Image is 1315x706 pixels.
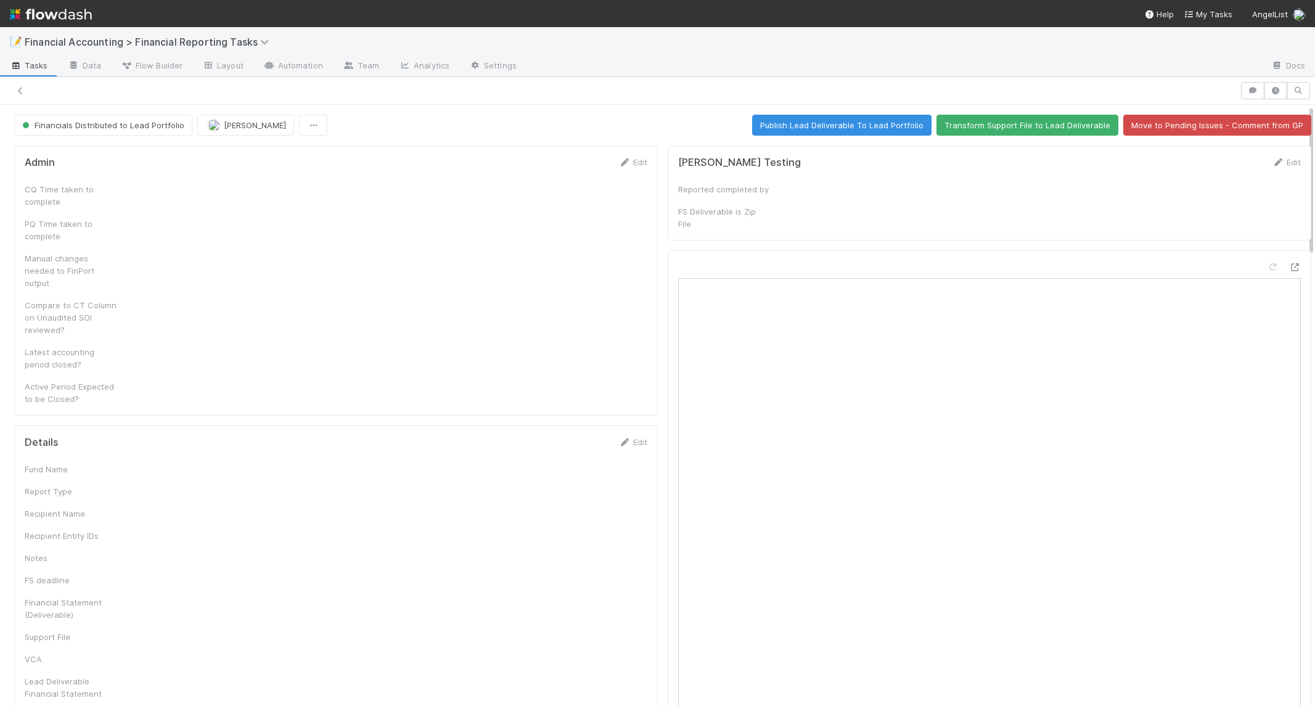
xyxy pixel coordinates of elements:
a: My Tasks [1184,8,1232,20]
a: Analytics [389,57,459,76]
div: Help [1144,8,1174,20]
div: CQ Time taken to complete [25,183,117,208]
h5: Details [25,437,59,449]
a: Docs [1261,57,1315,76]
a: Settings [459,57,526,76]
span: [PERSON_NAME] [224,120,286,130]
span: Flow Builder [121,59,182,72]
div: VCA [25,653,117,665]
span: Financial Accounting > Financial Reporting Tasks [25,36,275,48]
div: FS deadline [25,574,117,586]
a: Edit [618,437,647,447]
div: Recipient Entity IDs [25,530,117,542]
a: Flow Builder [111,57,192,76]
div: Manual changes needed to FinPort output [25,252,117,289]
button: Transform Support File to Lead Deliverable [936,115,1118,136]
span: AngelList [1252,9,1288,19]
img: avatar_8d06466b-a936-4205-8f52-b0cc03e2a179.png [208,119,220,131]
img: avatar_8d06466b-a936-4205-8f52-b0cc03e2a179.png [1293,9,1305,21]
a: Automation [253,57,333,76]
div: PQ Time taken to complete [25,218,117,242]
div: Active Period Expected to be Closed? [25,380,117,405]
div: FS Deliverable is Zip File [678,205,771,230]
div: Support File [25,631,117,643]
div: Latest accounting period closed? [25,346,117,371]
span: 📝 [10,36,22,47]
button: Financials Distributed to Lead Portfolio [14,115,192,136]
div: Fund Name [25,463,117,475]
button: [PERSON_NAME] [197,115,294,136]
span: Financials Distributed to Lead Portfolio [20,120,184,130]
div: Recipient Name [25,507,117,520]
a: Edit [618,157,647,167]
h5: Admin [25,157,55,169]
span: Tasks [10,59,48,72]
h5: [PERSON_NAME] Testing [678,157,801,169]
div: Lead Deliverable Financial Statement [25,675,117,700]
div: Notes [25,552,117,564]
div: Compare to CT Column on Unaudited SOI reviewed? [25,299,117,336]
button: Publish Lead Deliverable To Lead Portfolio [752,115,932,136]
img: logo-inverted-e16ddd16eac7371096b0.svg [10,4,92,25]
div: Reported completed by [678,183,771,195]
span: My Tasks [1184,9,1232,19]
button: Move to Pending Issues - Comment from GP [1123,115,1311,136]
a: Layout [192,57,253,76]
div: Report Type [25,485,117,498]
a: Team [333,57,389,76]
a: Edit [1272,157,1301,167]
a: Data [58,57,111,76]
div: Financial Statement (Deliverable) [25,596,117,621]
